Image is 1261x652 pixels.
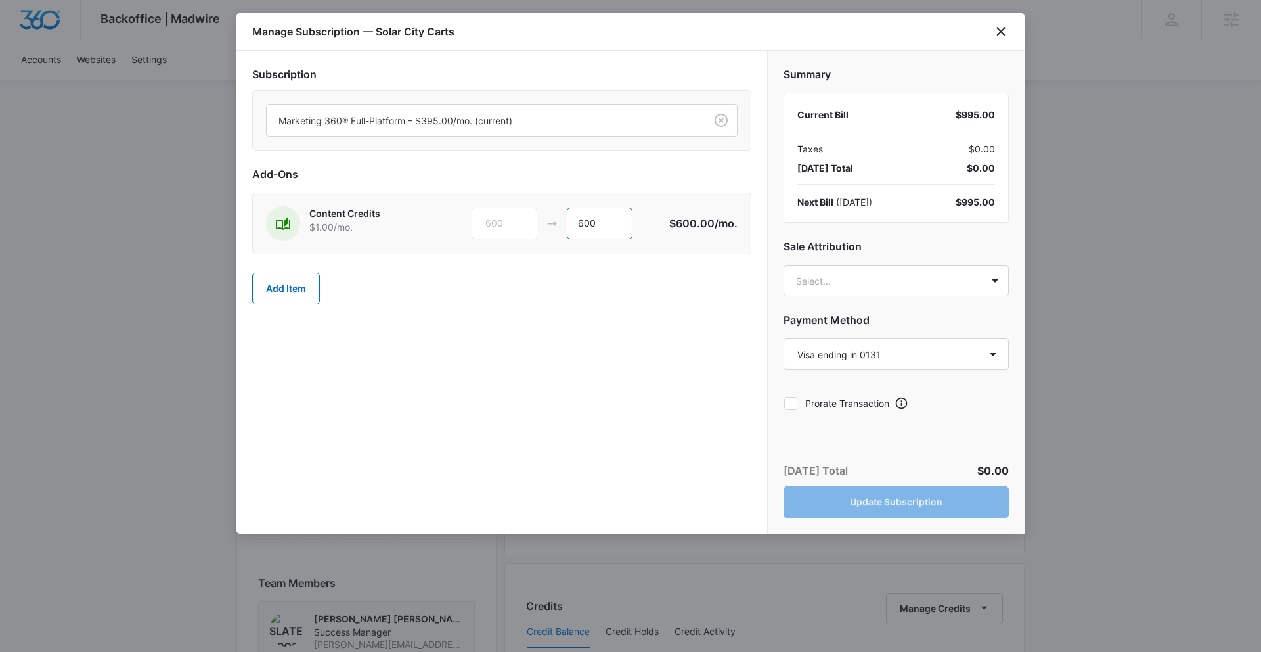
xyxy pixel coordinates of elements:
[993,24,1009,39] button: close
[252,166,751,182] h2: Add-Ons
[797,161,853,175] span: [DATE] Total
[784,312,1009,328] h2: Payment Method
[309,206,424,220] p: Content Credits
[309,220,424,234] p: $1.00 /mo.
[278,114,281,128] input: Subscription
[797,195,872,209] div: ( [DATE] )
[967,161,995,175] span: $0.00
[797,142,823,156] span: Taxes
[252,273,320,304] button: Add Item
[956,108,995,122] div: $995.00
[711,110,732,131] button: Clear
[252,66,751,82] h2: Subscription
[784,463,848,478] p: [DATE] Total
[567,208,632,239] input: 1
[669,216,738,231] p: $600.00
[797,197,833,208] span: Next Bill
[784,396,889,410] label: Prorate Transaction
[37,21,64,32] div: v 4.0.25
[956,195,995,209] div: $995.00
[21,21,32,32] img: logo_orange.svg
[252,24,454,39] h1: Manage Subscription — Solar City Carts
[977,464,1009,477] span: $0.00
[35,76,46,87] img: tab_domain_overview_orange.svg
[34,34,144,45] div: Domain: [DOMAIN_NAME]
[131,76,141,87] img: tab_keywords_by_traffic_grey.svg
[797,109,849,120] span: Current Bill
[145,78,221,86] div: Keywords by Traffic
[715,217,738,230] span: /mo.
[21,34,32,45] img: website_grey.svg
[784,66,1009,82] h2: Summary
[50,78,118,86] div: Domain Overview
[969,142,995,156] span: $0.00
[784,239,1009,254] h2: Sale Attribution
